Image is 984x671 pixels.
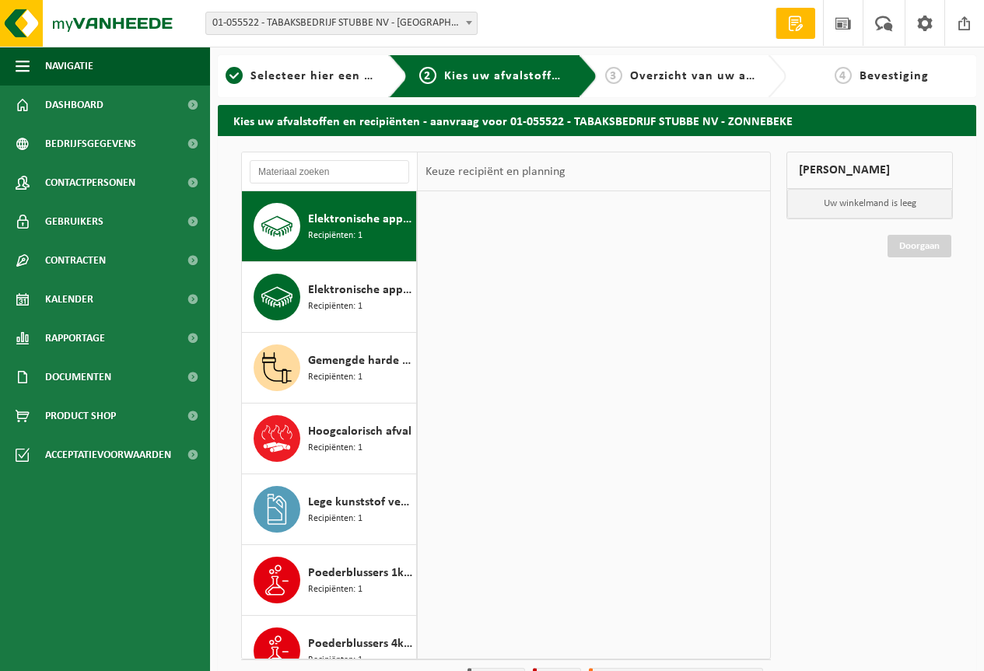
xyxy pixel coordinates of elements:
[242,474,417,545] button: Lege kunststof verpakkingen van gevaarlijke stoffen Recipiënten: 1
[8,637,260,671] iframe: chat widget
[45,241,106,280] span: Contracten
[605,67,622,84] span: 3
[308,299,362,314] span: Recipiënten: 1
[45,124,136,163] span: Bedrijfsgegevens
[45,435,171,474] span: Acceptatievoorwaarden
[444,70,658,82] span: Kies uw afvalstoffen en recipiënten
[419,67,436,84] span: 2
[308,351,412,370] span: Gemengde harde kunststoffen (PE, PP en PVC), recycleerbaar (industrieel)
[242,191,417,262] button: Elektronische apparatuur - overige (OVE) Recipiënten: 1
[45,202,103,241] span: Gebruikers
[206,12,477,34] span: 01-055522 - TABAKSBEDRIJF STUBBE NV - ZONNEBEKE
[308,370,362,385] span: Recipiënten: 1
[242,262,417,333] button: Elektronische apparatuur - TV-monitoren (TVM) Recipiënten: 1
[308,512,362,526] span: Recipiënten: 1
[308,582,362,597] span: Recipiënten: 1
[786,152,953,189] div: [PERSON_NAME]
[242,545,417,616] button: Poederblussers 1kg/2kg Recipiënten: 1
[45,397,116,435] span: Product Shop
[888,235,951,257] a: Doorgaan
[218,105,976,135] h2: Kies uw afvalstoffen en recipiënten - aanvraag voor 01-055522 - TABAKSBEDRIJF STUBBE NV - ZONNEBEKE
[787,189,952,218] p: Uw winkelmand is leeg
[308,564,412,582] span: Poederblussers 1kg/2kg
[45,163,135,202] span: Contactpersonen
[45,319,105,358] span: Rapportage
[45,86,103,124] span: Dashboard
[860,70,929,82] span: Bevestiging
[630,70,794,82] span: Overzicht van uw aanvraag
[45,280,93,319] span: Kalender
[250,160,409,183] input: Materiaal zoeken
[308,281,412,299] span: Elektronische apparatuur - TV-monitoren (TVM)
[45,47,93,86] span: Navigatie
[835,67,852,84] span: 4
[308,210,412,229] span: Elektronische apparatuur - overige (OVE)
[205,12,478,35] span: 01-055522 - TABAKSBEDRIJF STUBBE NV - ZONNEBEKE
[308,493,412,512] span: Lege kunststof verpakkingen van gevaarlijke stoffen
[308,653,362,668] span: Recipiënten: 1
[45,358,111,397] span: Documenten
[250,70,418,82] span: Selecteer hier een vestiging
[418,152,573,191] div: Keuze recipiënt en planning
[308,422,411,441] span: Hoogcalorisch afval
[226,67,243,84] span: 1
[308,229,362,243] span: Recipiënten: 1
[242,333,417,404] button: Gemengde harde kunststoffen (PE, PP en PVC), recycleerbaar (industrieel) Recipiënten: 1
[226,67,376,86] a: 1Selecteer hier een vestiging
[308,634,412,653] span: Poederblussers 4kg/6kg
[242,404,417,474] button: Hoogcalorisch afval Recipiënten: 1
[308,441,362,456] span: Recipiënten: 1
